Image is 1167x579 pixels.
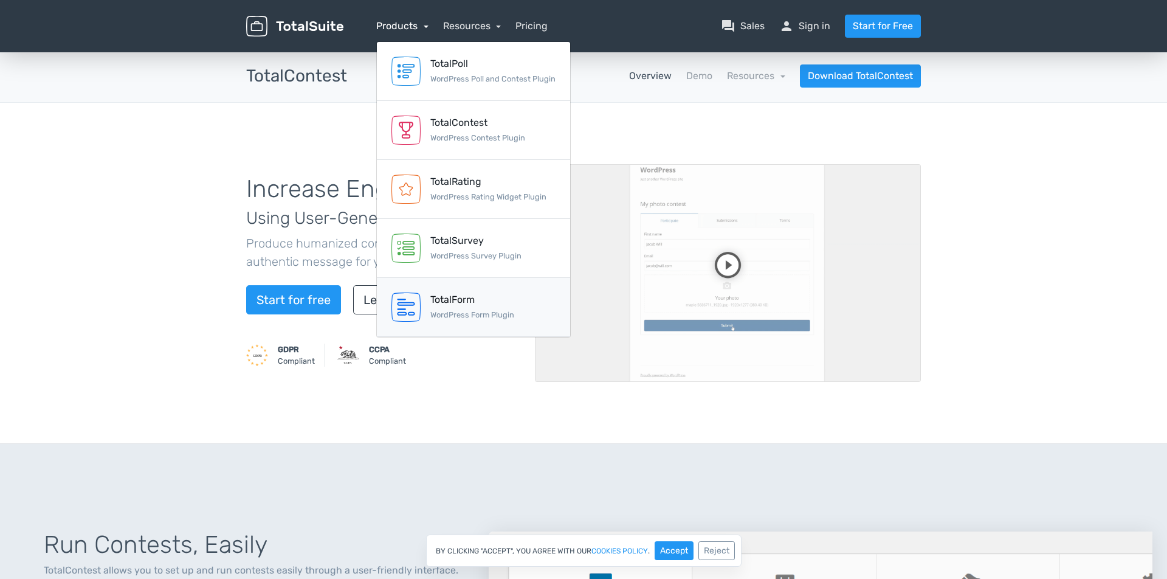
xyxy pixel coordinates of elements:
[337,344,359,366] img: CCPA
[629,69,672,83] a: Overview
[591,547,648,555] a: cookies policy
[430,74,556,83] small: WordPress Poll and Contest Plugin
[430,133,525,142] small: WordPress Contest Plugin
[391,293,421,322] img: TotalForm
[369,345,390,354] strong: CCPA
[246,344,268,366] img: GDPR
[430,192,546,201] small: WordPress Rating Widget Plugin
[246,285,341,314] a: Start for free
[430,175,546,189] div: TotalRating
[376,20,429,32] a: Products
[779,19,794,33] span: person
[800,64,921,88] a: Download TotalContest
[430,57,556,71] div: TotalPoll
[443,20,501,32] a: Resources
[655,541,694,560] button: Accept
[246,67,347,86] h3: TotalContest
[278,344,315,367] small: Compliant
[246,176,517,229] h1: Increase Engagement,
[369,344,406,367] small: Compliant
[721,19,735,33] span: question_answer
[353,285,438,314] a: Learn more
[377,219,570,278] a: TotalSurvey WordPress Survey Plugin
[515,19,548,33] a: Pricing
[430,310,514,319] small: WordPress Form Plugin
[426,535,742,567] div: By clicking "Accept", you agree with our .
[377,101,570,160] a: TotalContest WordPress Contest Plugin
[391,116,421,145] img: TotalContest
[278,345,299,354] strong: GDPR
[377,160,570,219] a: TotalRating WordPress Rating Widget Plugin
[377,42,570,101] a: TotalPoll WordPress Poll and Contest Plugin
[246,208,484,228] span: Using User-Generated Content
[246,16,343,37] img: TotalSuite for WordPress
[391,57,421,86] img: TotalPoll
[246,234,517,271] p: Produce humanized content that creates an authentic message for your audience.
[430,293,514,307] div: TotalForm
[391,175,421,204] img: TotalRating
[430,116,525,130] div: TotalContest
[44,532,460,558] h1: Run Contests, Easily
[686,69,712,83] a: Demo
[721,19,765,33] a: question_answerSales
[779,19,830,33] a: personSign in
[698,541,735,560] button: Reject
[44,563,460,578] p: TotalContest allows you to set up and run contests easily through a user-friendly interface.
[377,278,570,337] a: TotalForm WordPress Form Plugin
[845,15,921,38] a: Start for Free
[430,234,522,248] div: TotalSurvey
[430,251,522,260] small: WordPress Survey Plugin
[391,234,421,263] img: TotalSurvey
[727,70,785,81] a: Resources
